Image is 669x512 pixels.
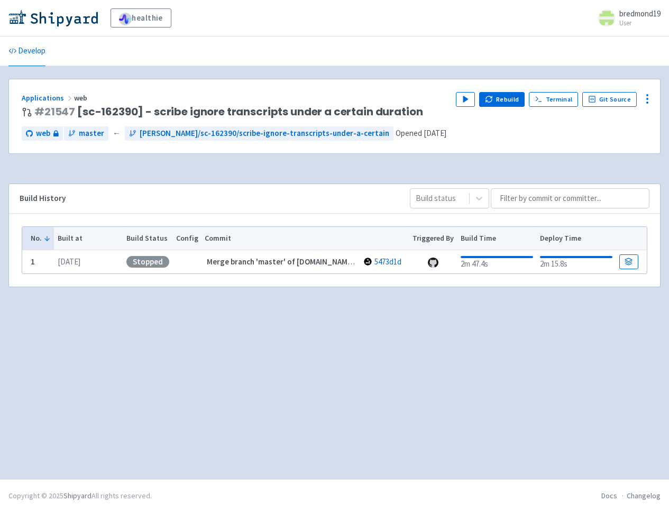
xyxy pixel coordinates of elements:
[8,490,152,501] div: Copyright © 2025 All rights reserved.
[627,491,661,500] a: Changelog
[424,128,446,138] time: [DATE]
[123,227,172,250] th: Build Status
[582,92,637,107] a: Git Source
[601,491,617,500] a: Docs
[140,127,389,140] span: [PERSON_NAME]/sc-162390/scribe-ignore-transcripts-under-a-certain
[479,92,525,107] button: Rebuild
[31,257,35,267] b: 1
[58,257,80,267] time: [DATE]
[396,128,446,138] span: Opened
[619,254,638,269] a: Build Details
[529,92,578,107] a: Terminal
[63,491,91,500] a: Shipyard
[619,8,661,19] span: bredmond19
[111,8,171,28] a: healthie
[113,127,121,140] span: ←
[461,254,533,270] div: 2m 47.4s
[36,127,50,140] span: web
[592,10,661,26] a: bredmond19 User
[22,126,63,141] a: web
[457,227,536,250] th: Build Time
[34,104,75,119] a: #21547
[126,256,169,268] div: Stopped
[20,193,393,205] div: Build History
[79,127,104,140] span: master
[31,233,51,244] button: No.
[22,93,74,103] a: Applications
[125,126,393,141] a: [PERSON_NAME]/sc-162390/scribe-ignore-transcripts-under-a-certain
[536,227,616,250] th: Deploy Time
[540,254,612,270] div: 2m 15.8s
[74,93,89,103] span: web
[491,188,649,208] input: Filter by commit or committer...
[374,257,401,267] a: 5473d1d
[619,20,661,26] small: User
[34,106,423,118] span: [sc-162390] - scribe ignore transcripts under a certain duration
[456,92,475,107] button: Play
[172,227,201,250] th: Config
[409,227,457,250] th: Triggered By
[8,36,45,66] a: Develop
[64,126,108,141] a: master
[201,227,409,250] th: Commit
[54,227,123,250] th: Built at
[8,10,98,26] img: Shipyard logo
